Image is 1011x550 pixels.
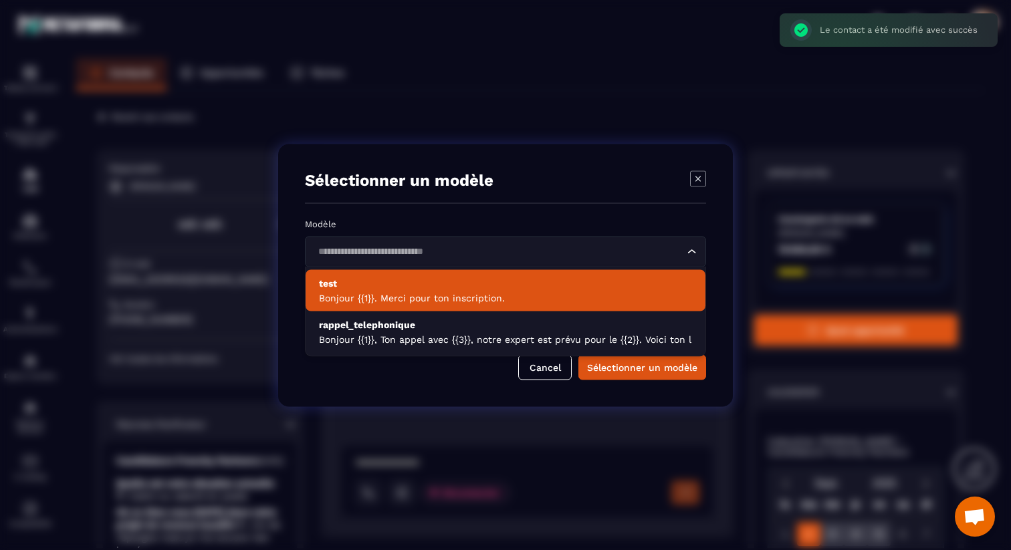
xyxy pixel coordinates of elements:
[319,277,692,305] div: test
[319,291,692,305] p: Bonjour {{1}}. Merci pour ton inscription.
[314,244,684,259] input: Search for option
[518,354,572,380] button: Cancel
[305,219,336,229] label: Modèle
[319,277,692,290] p: test
[305,236,706,267] div: Search for option
[955,497,995,537] a: Ouvrir le chat
[319,318,692,331] p: rappel_telephonique
[319,318,692,346] div: rappel_telephonique
[587,360,697,374] div: Sélectionner un modèle
[319,333,692,346] p: Bonjour {{1}}, Ton appel avec {{3}}, notre expert est prévu pour le {{2}}. Voici ton lien de RDV ...
[305,170,493,189] h4: Sélectionner un modèle
[578,354,706,380] button: Sélectionner un modèle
